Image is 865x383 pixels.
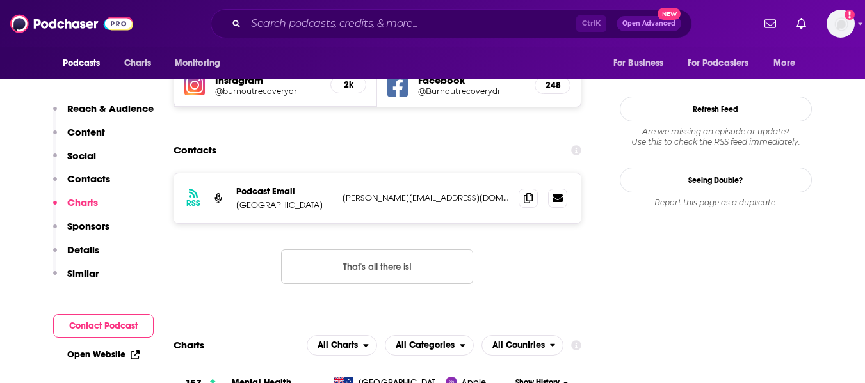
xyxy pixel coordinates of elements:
[307,335,377,356] h2: Platforms
[67,150,96,162] p: Social
[617,16,681,31] button: Open AdvancedNew
[827,10,855,38] img: User Profile
[658,8,681,20] span: New
[53,196,98,220] button: Charts
[211,9,692,38] div: Search podcasts, credits, & more...
[186,198,200,208] h3: RSS
[791,13,811,35] a: Show notifications dropdown
[67,267,99,279] p: Similar
[604,51,680,75] button: open menu
[620,97,812,121] button: Refresh Feed
[764,51,811,75] button: open menu
[53,173,110,196] button: Contacts
[246,13,576,34] input: Search podcasts, credits, & more...
[679,51,768,75] button: open menu
[53,220,109,244] button: Sponsors
[845,10,855,20] svg: Add a profile image
[827,10,855,38] button: Show profile menu
[281,249,473,284] button: Nothing here.
[124,54,152,72] span: Charts
[318,341,358,350] span: All Charts
[67,173,110,185] p: Contacts
[759,13,781,35] a: Show notifications dropdown
[688,54,749,72] span: For Podcasters
[622,20,675,27] span: Open Advanced
[418,86,524,96] a: @Burnoutrecoverydr
[341,79,355,90] h5: 2k
[576,15,606,32] span: Ctrl K
[53,267,99,291] button: Similar
[53,244,99,267] button: Details
[53,102,154,126] button: Reach & Audience
[481,335,564,356] h2: Countries
[175,54,220,72] span: Monitoring
[67,244,99,256] p: Details
[174,138,216,162] h2: Contacts
[385,335,474,356] h2: Categories
[385,335,474,356] button: open menu
[67,126,105,138] p: Content
[481,335,564,356] button: open menu
[620,127,812,147] div: Are we missing an episode or update? Use this to check the RSS feed immediately.
[10,12,133,36] img: Podchaser - Follow, Share and Rate Podcasts
[418,74,524,86] h5: Facebook
[620,198,812,208] div: Report this page as a duplicate.
[236,186,332,197] p: Podcast Email
[63,54,101,72] span: Podcasts
[116,51,159,75] a: Charts
[773,54,795,72] span: More
[215,74,321,86] h5: Instagram
[53,150,96,173] button: Social
[343,192,509,203] p: [PERSON_NAME][EMAIL_ADDRESS][DOMAIN_NAME]
[54,51,117,75] button: open menu
[546,80,560,91] h5: 248
[166,51,237,75] button: open menu
[236,199,332,210] p: [GEOGRAPHIC_DATA]
[67,196,98,208] p: Charts
[174,339,204,351] h2: Charts
[184,75,205,95] img: iconImage
[53,314,154,338] button: Contact Podcast
[620,168,812,192] a: Seeing Double?
[67,220,109,232] p: Sponsors
[53,126,105,150] button: Content
[67,102,154,114] p: Reach & Audience
[613,54,664,72] span: For Business
[67,349,140,360] a: Open Website
[492,341,545,350] span: All Countries
[396,341,455,350] span: All Categories
[307,335,377,356] button: open menu
[827,10,855,38] span: Logged in as angelabellBL2024
[215,86,321,96] a: @burnoutrecoverydr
